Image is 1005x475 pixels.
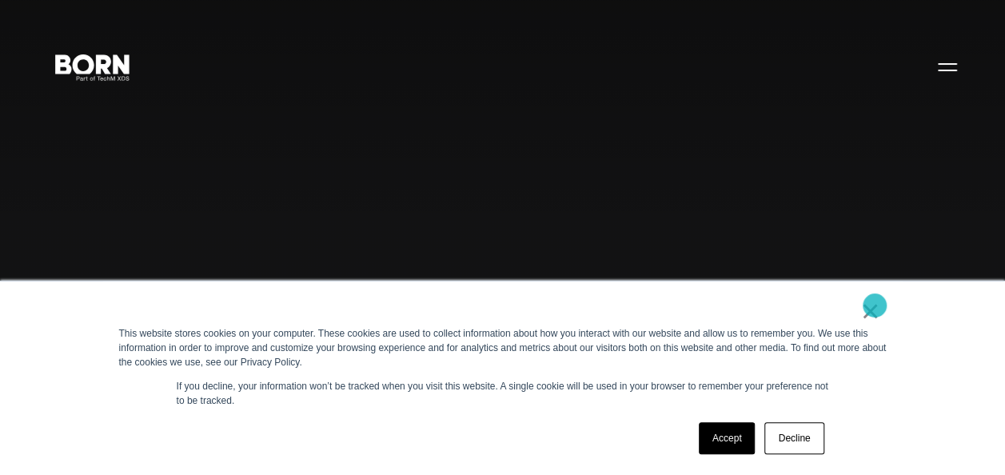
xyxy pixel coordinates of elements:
div: This website stores cookies on your computer. These cookies are used to collect information about... [119,326,887,369]
button: Open [928,50,967,83]
a: Accept [699,422,756,454]
a: Decline [764,422,824,454]
a: × [861,304,880,318]
p: If you decline, your information won’t be tracked when you visit this website. A single cookie wi... [177,379,829,408]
